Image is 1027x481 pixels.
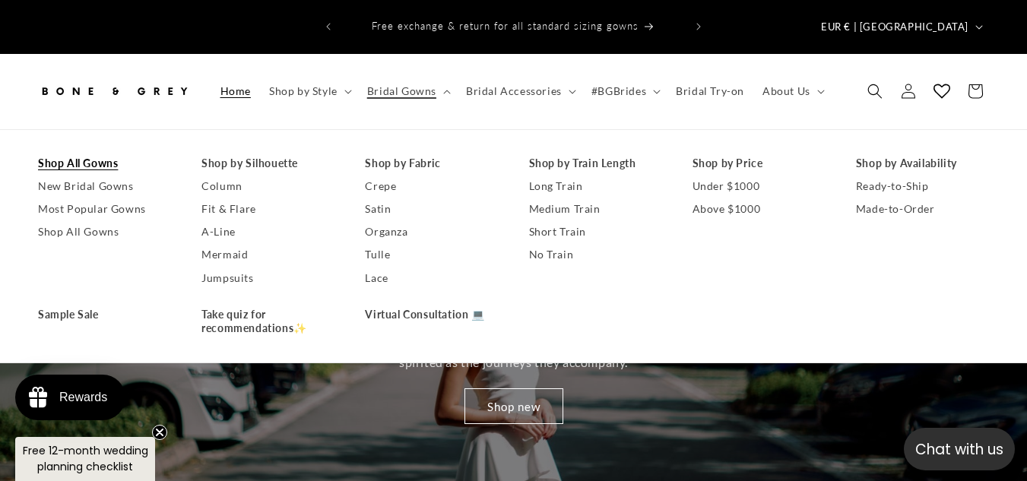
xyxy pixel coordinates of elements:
[23,443,148,474] span: Free 12-month wedding planning checklist
[367,84,436,98] span: Bridal Gowns
[582,75,667,107] summary: #BGBrides
[38,74,190,108] img: Bone and Grey Bridal
[762,84,810,98] span: About Us
[152,425,167,440] button: Close teaser
[676,84,744,98] span: Bridal Try-on
[529,220,662,243] a: Short Train
[365,303,498,326] a: Virtual Consultation 💻
[457,75,582,107] summary: Bridal Accessories
[312,12,345,41] button: Previous announcement
[201,152,334,175] a: Shop by Silhouette
[201,198,334,220] a: Fit & Flare
[33,69,196,114] a: Bone and Grey Bridal
[904,428,1015,470] button: Open chatbox
[211,75,260,107] a: Home
[529,198,662,220] a: Medium Train
[904,438,1015,460] p: Chat with us
[693,198,826,220] a: Above $1000
[466,84,562,98] span: Bridal Accessories
[365,243,498,266] a: Tulle
[365,220,498,243] a: Organza
[269,84,338,98] span: Shop by Style
[856,152,989,175] a: Shop by Availability
[220,84,251,98] span: Home
[529,175,662,198] a: Long Train
[201,243,334,266] a: Mermaid
[667,75,753,107] a: Bridal Try-on
[59,391,107,404] div: Rewards
[858,74,892,108] summary: Search
[201,175,334,198] a: Column
[682,12,715,41] button: Next announcement
[38,198,171,220] a: Most Popular Gowns
[38,175,171,198] a: New Bridal Gowns
[753,75,831,107] summary: About Us
[201,267,334,290] a: Jumpsuits
[529,243,662,266] a: No Train
[38,220,171,243] a: Shop All Gowns
[591,84,646,98] span: #BGBrides
[38,152,171,175] a: Shop All Gowns
[812,12,989,41] button: EUR € | [GEOGRAPHIC_DATA]
[38,303,171,326] a: Sample Sale
[201,303,334,340] a: Take quiz for recommendations✨
[372,20,639,32] span: Free exchange & return for all standard sizing gowns
[333,308,694,373] p: Designed for elopements, intimate weddings, and moments where every step tells a story, these gow...
[201,220,334,243] a: A-Line
[693,152,826,175] a: Shop by Price
[529,152,662,175] a: Shop by Train Length
[15,437,155,481] div: Free 12-month wedding planning checklistClose teaser
[856,198,989,220] a: Made-to-Order
[260,75,358,107] summary: Shop by Style
[856,175,989,198] a: Ready-to-Ship
[464,388,563,424] a: Shop new
[358,75,457,107] summary: Bridal Gowns
[365,175,498,198] a: Crepe
[365,198,498,220] a: Satin
[693,175,826,198] a: Under $1000
[821,20,968,35] span: EUR € | [GEOGRAPHIC_DATA]
[365,267,498,290] a: Lace
[365,152,498,175] a: Shop by Fabric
